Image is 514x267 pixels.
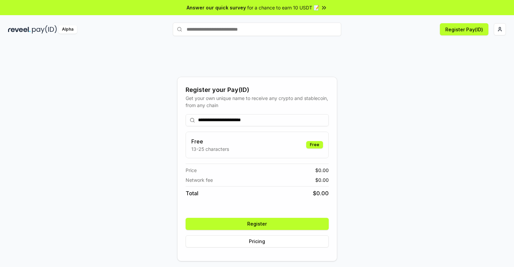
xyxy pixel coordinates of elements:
[32,25,57,34] img: pay_id
[186,218,329,230] button: Register
[186,176,213,183] span: Network fee
[440,23,488,35] button: Register Pay(ID)
[315,176,329,183] span: $ 0.00
[313,189,329,197] span: $ 0.00
[186,85,329,95] div: Register your Pay(ID)
[306,141,323,148] div: Free
[247,4,319,11] span: for a chance to earn 10 USDT 📝
[186,235,329,247] button: Pricing
[58,25,77,34] div: Alpha
[187,4,246,11] span: Answer our quick survey
[191,145,229,153] p: 13-25 characters
[186,189,198,197] span: Total
[186,95,329,109] div: Get your own unique name to receive any crypto and stablecoin, from any chain
[191,137,229,145] h3: Free
[8,25,31,34] img: reveel_dark
[186,167,197,174] span: Price
[315,167,329,174] span: $ 0.00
